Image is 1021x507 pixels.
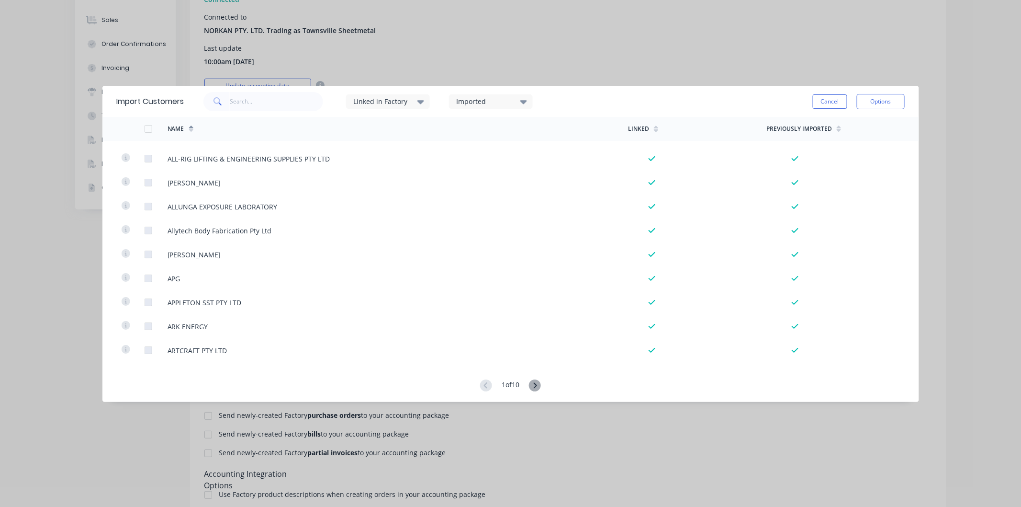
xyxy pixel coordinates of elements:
div: [PERSON_NAME] [168,250,221,260]
div: ARK ENERGY [168,322,208,332]
div: Allytech Body Fabrication Pty Ltd [168,226,272,236]
div: Imported [456,96,516,106]
div: 1 of 10 [502,380,519,392]
input: Search... [230,92,323,111]
div: Name [168,125,184,133]
div: Linked in Factory [353,96,414,106]
div: ARTCRAFT PTY LTD [168,346,227,356]
div: Previously Imported [766,125,832,133]
div: Linked [628,125,649,133]
div: APG [168,274,180,284]
div: ALLUNGA EXPOSURE LABORATORY [168,202,278,212]
div: ALL-RIG LIFTING & ENGINEERING SUPPLIES PTY LTD [168,154,330,164]
button: Cancel [813,94,847,109]
div: [PERSON_NAME] [168,178,221,188]
div: APPLETON SST PTY LTD [168,298,242,308]
button: Options [857,94,905,109]
div: Import Customers [116,96,184,107]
